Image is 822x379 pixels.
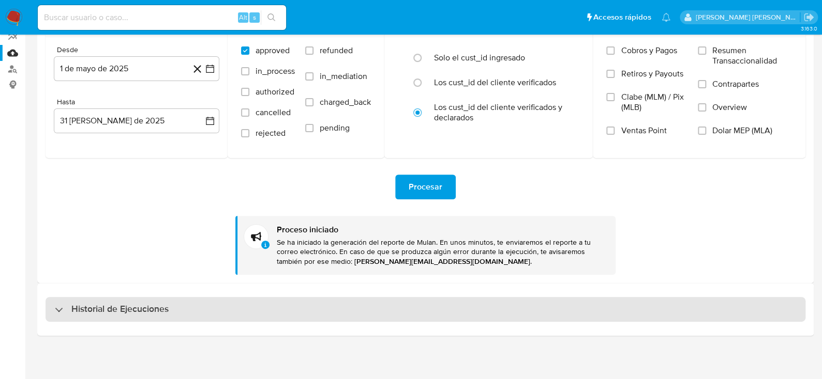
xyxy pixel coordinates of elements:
[239,12,247,22] span: Alt
[800,24,817,33] span: 3.163.0
[38,11,286,24] input: Buscar usuario o caso...
[803,12,814,23] a: Salir
[261,10,282,25] button: search-icon
[696,12,800,22] p: brenda.morenoreyes@mercadolibre.com.mx
[593,12,651,23] span: Accesos rápidos
[662,13,670,22] a: Notificaciones
[253,12,256,22] span: s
